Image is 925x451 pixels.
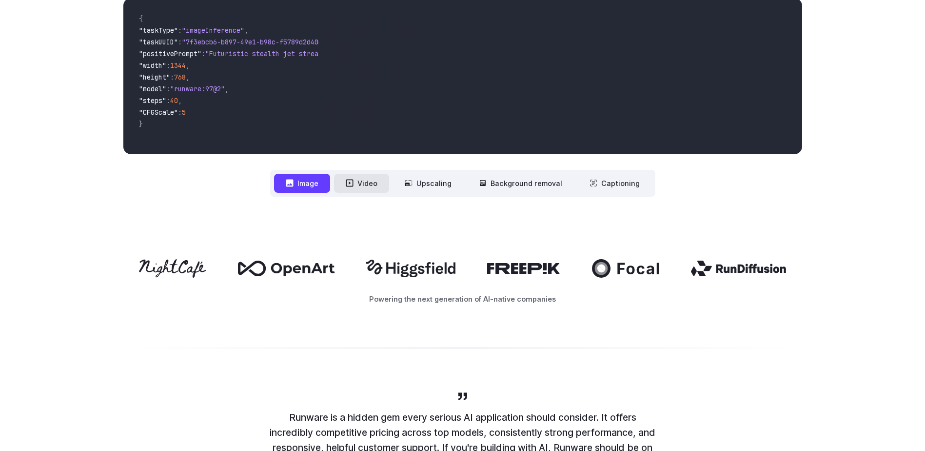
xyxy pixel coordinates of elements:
[139,73,170,82] span: "height"
[166,61,170,70] span: :
[334,174,389,193] button: Video
[178,96,182,105] span: ,
[139,96,166,105] span: "steps"
[225,84,229,93] span: ,
[170,96,178,105] span: 40
[174,73,186,82] span: 768
[170,73,174,82] span: :
[139,49,201,58] span: "positivePrompt"
[274,174,330,193] button: Image
[244,26,248,35] span: ,
[178,38,182,46] span: :
[123,293,802,305] p: Powering the next generation of AI-native companies
[186,73,190,82] span: ,
[178,108,182,117] span: :
[201,49,205,58] span: :
[205,49,560,58] span: "Futuristic stealth jet streaking through a neon-lit cityscape with glowing purple exhaust"
[467,174,574,193] button: Background removal
[182,26,244,35] span: "imageInference"
[139,84,166,93] span: "model"
[139,108,178,117] span: "CFGScale"
[139,38,178,46] span: "taskUUID"
[139,61,166,70] span: "width"
[170,84,225,93] span: "runware:97@2"
[182,108,186,117] span: 5
[139,120,143,128] span: }
[166,84,170,93] span: :
[139,14,143,23] span: {
[139,26,178,35] span: "taskType"
[393,174,463,193] button: Upscaling
[186,61,190,70] span: ,
[578,174,651,193] button: Captioning
[170,61,186,70] span: 1344
[182,38,330,46] span: "7f3ebcb6-b897-49e1-b98c-f5789d2d40d7"
[178,26,182,35] span: :
[166,96,170,105] span: :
